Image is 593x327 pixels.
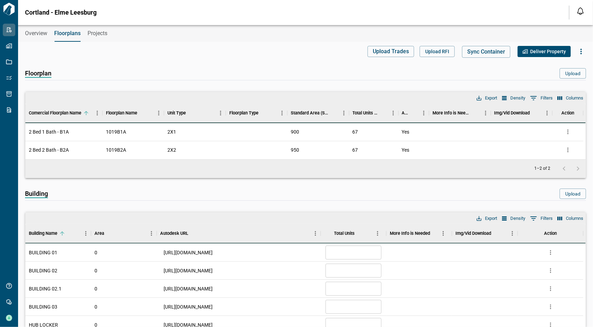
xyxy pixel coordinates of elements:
span: Overview [25,30,47,37]
button: Select columns [556,94,585,103]
button: Menu [480,108,491,118]
button: Sort [409,108,419,118]
div: Building Name [29,224,57,243]
span: 2X1 [167,128,176,135]
span: 900 [291,128,299,135]
button: Sort [137,108,147,118]
div: More Info is Needed [390,224,430,243]
div: More Info is Needed [433,103,470,123]
span: BUILDING 03 [29,303,57,310]
div: Autodesk URL Added [402,103,409,123]
button: Menu [542,108,552,118]
button: Upload [560,68,586,79]
span: Floorplans [54,30,81,37]
div: Action [561,103,574,123]
a: [URL][DOMAIN_NAME] [164,285,213,292]
button: Menu [215,108,226,118]
button: Upload [560,189,586,199]
div: Area [94,224,104,243]
div: Unit Type [167,103,186,123]
span: Yes [402,128,410,135]
button: more [563,145,573,155]
button: Show filters [528,93,554,104]
span: 1019B2A [106,146,126,153]
span: Yes [402,146,410,153]
div: Img/Vid Download [494,103,530,123]
span: Projects [88,30,107,37]
button: Sort [491,229,501,238]
button: Menu [388,108,398,118]
span: Upload Trades [373,48,409,55]
span: 1019B1A [106,128,126,135]
button: Show filters [528,213,554,224]
button: Sort [378,108,388,118]
button: Menu [339,108,349,118]
div: Img/Vid Download [455,224,491,243]
span: Sync Container [467,48,505,55]
span: Cortland - Elme Leesburg [25,9,97,16]
div: Comercial Floorplan Name [29,103,81,123]
button: Menu [81,228,91,239]
span: 67 [353,129,358,135]
div: More Info is Needed [386,224,452,243]
span: Deliver Property [530,48,566,55]
button: Menu [154,108,164,118]
div: Floorplan Type [229,103,258,123]
button: Sort [355,229,365,238]
button: more [545,284,556,294]
button: more [545,247,556,258]
button: Menu [277,108,287,118]
span: 950 [291,146,299,153]
div: Building Name [25,224,91,243]
div: Action [552,103,583,123]
span: 2 Bed 2 Bath - B2A [29,146,69,153]
button: Menu [507,228,518,239]
div: Floorplan Name [106,103,137,123]
button: more [563,127,573,137]
div: Area [91,224,157,243]
button: Sort [471,108,480,118]
button: Upload Trades [368,46,414,57]
button: Sort [329,108,339,118]
a: [URL][DOMAIN_NAME] [164,267,213,274]
span: Upload RFI [425,48,449,55]
button: Sort [57,229,67,238]
a: [URL][DOMAIN_NAME] [164,303,213,310]
button: Density [500,94,527,103]
div: Total Units [334,224,355,243]
div: base tabs [18,25,593,42]
span: 0 [94,267,97,274]
div: Unit Type [164,103,225,123]
div: Autodesk URL [157,224,321,243]
button: Sort [530,108,540,118]
div: Action [544,224,557,243]
a: [URL][DOMAIN_NAME] [164,249,213,256]
div: Img/Vid Download [452,224,518,243]
button: Export [475,214,499,223]
button: Menu [438,228,448,239]
button: Sort [188,229,198,238]
span: BUILDING 02 [29,267,57,274]
button: Sort [104,229,114,238]
div: Floorplan Name [102,103,164,123]
span: Floorplan [25,70,51,78]
button: Select columns [556,214,585,223]
button: Sort [258,108,268,118]
button: Menu [419,108,429,118]
div: Standard Area (SQFT) [291,103,329,123]
span: 0 [94,285,97,292]
span: BUILDING 01 [29,249,57,256]
button: Export [475,94,499,103]
div: Floorplan Type [226,103,287,123]
span: 67 [353,147,358,153]
button: Sort [430,229,440,238]
div: Action [518,224,583,243]
div: Comercial Floorplan Name [25,103,102,123]
div: Autodesk URL Added [398,103,429,123]
div: Standard Area (SQFT) [287,103,349,123]
button: Deliver Property [518,46,571,57]
span: 0 [94,249,97,256]
span: Building [25,190,48,198]
div: Autodesk URL [160,224,188,243]
button: Upload RFI [420,46,455,57]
